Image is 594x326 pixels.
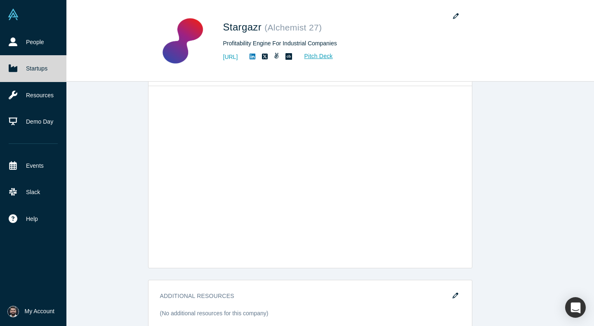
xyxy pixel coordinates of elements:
[264,23,322,32] small: ( Alchemist 27 )
[148,86,472,268] iframe: Stargazr
[154,12,212,70] img: Stargazr's Logo
[26,215,38,223] span: Help
[223,53,238,61] a: [URL]
[223,21,265,33] span: Stargazr
[295,52,333,61] a: Pitch Deck
[7,306,19,317] img: Rafi Wadan's Account
[160,309,269,324] div: (No additional resources for this company)
[7,9,19,20] img: Alchemist Vault Logo
[223,39,454,48] div: Profitability Engine For Industrial Companies
[7,306,54,317] button: My Account
[160,292,449,300] h3: Additional Resources
[25,307,54,316] span: My Account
